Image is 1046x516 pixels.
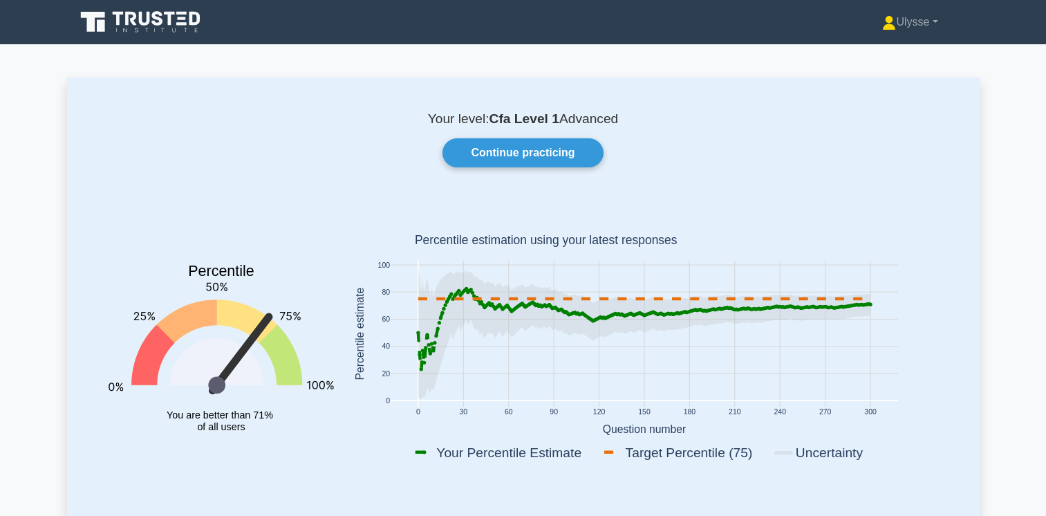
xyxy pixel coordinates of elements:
p: Your level: Advanced [100,111,946,127]
b: Cfa Level 1 [489,111,559,126]
text: Percentile estimation using your latest responses [414,234,677,248]
text: 100 [377,261,390,269]
a: Ulysse [849,8,971,36]
text: 0 [386,397,390,405]
text: 40 [382,343,390,351]
text: 210 [729,409,741,416]
text: 90 [550,409,558,416]
text: 150 [638,409,651,416]
text: 60 [504,409,512,416]
text: 240 [774,409,786,416]
text: Question number [602,423,686,435]
text: 270 [819,409,831,416]
text: 300 [864,409,877,416]
text: 30 [459,409,467,416]
tspan: You are better than 71% [167,409,273,421]
text: Percentile estimate [353,288,365,380]
a: Continue practicing [442,138,603,167]
text: 180 [683,409,695,416]
text: 0 [415,409,420,416]
text: Percentile [188,264,254,280]
text: 80 [382,288,390,296]
tspan: of all users [197,421,245,432]
text: 120 [592,409,605,416]
text: 60 [382,316,390,324]
text: 20 [382,370,390,378]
